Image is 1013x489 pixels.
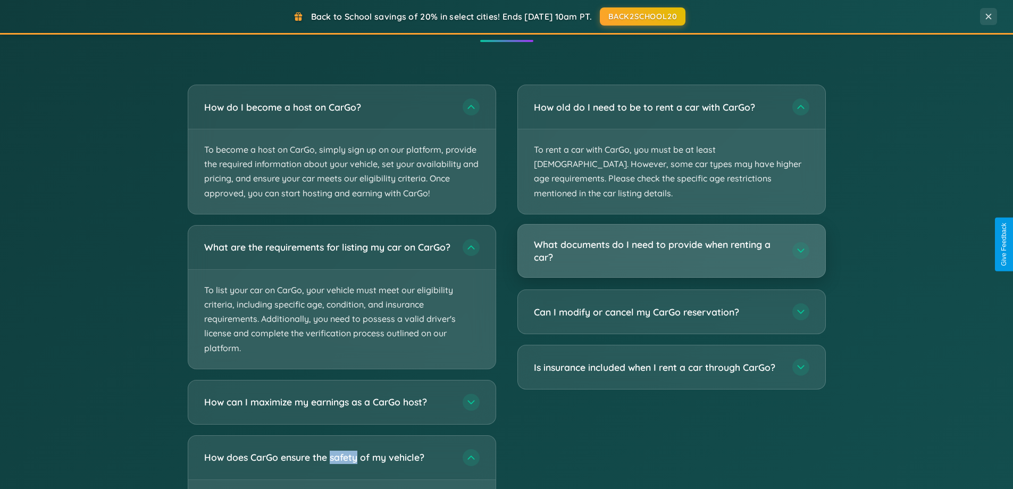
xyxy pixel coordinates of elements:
[204,101,452,114] h3: How do I become a host on CarGo?
[534,238,782,264] h3: What documents do I need to provide when renting a car?
[534,305,782,319] h3: Can I modify or cancel my CarGo reservation?
[600,7,685,26] button: BACK2SCHOOL20
[204,241,452,254] h3: What are the requirements for listing my car on CarGo?
[188,129,496,214] p: To become a host on CarGo, simply sign up on our platform, provide the required information about...
[311,11,592,22] span: Back to School savings of 20% in select cities! Ends [DATE] 10am PT.
[188,270,496,369] p: To list your car on CarGo, your vehicle must meet our eligibility criteria, including specific ag...
[204,395,452,409] h3: How can I maximize my earnings as a CarGo host?
[534,101,782,114] h3: How old do I need to be to rent a car with CarGo?
[204,451,452,464] h3: How does CarGo ensure the safety of my vehicle?
[534,361,782,374] h3: Is insurance included when I rent a car through CarGo?
[518,129,825,214] p: To rent a car with CarGo, you must be at least [DEMOGRAPHIC_DATA]. However, some car types may ha...
[1000,223,1008,266] div: Give Feedback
